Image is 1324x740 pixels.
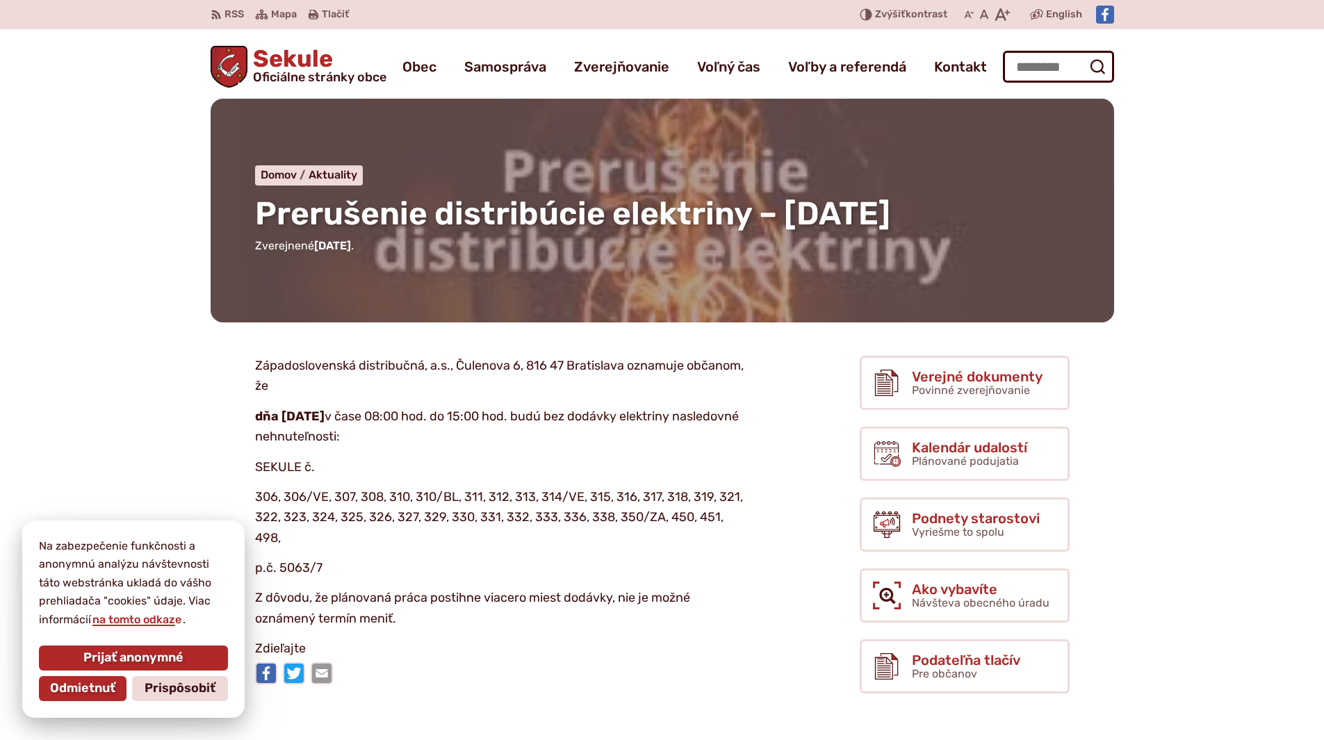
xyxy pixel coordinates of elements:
a: Obec [402,47,436,86]
p: SEKULE č. [255,457,749,478]
a: Logo Sekule, prejsť na domovskú stránku. [211,46,387,88]
a: Kalendár udalostí Plánované podujatia [860,427,1070,481]
a: Zverejňovanie [574,47,669,86]
p: 306, 306/VE, 307, 308, 310, 310/BL, 311, 312, 313, 314/VE, 315, 316, 317, 318, 319, 321, 322, 323... [255,487,749,549]
span: Prispôsobiť [145,681,215,696]
button: Prispôsobiť [132,676,228,701]
span: Ako vybavíte [912,582,1049,597]
span: English [1046,6,1082,23]
span: Zvýšiť [875,8,906,20]
span: Povinné zverejňovanie [912,384,1030,397]
img: Zdieľať e-mailom [311,662,333,684]
a: Podateľňa tlačív Pre občanov [860,639,1070,693]
span: Pre občanov [912,667,977,680]
span: Odmietnuť [50,681,115,696]
span: Kalendár udalostí [912,440,1027,455]
button: Prijať anonymné [39,646,228,671]
a: Voľby a referendá [788,47,906,86]
button: Odmietnuť [39,676,126,701]
span: Tlačiť [322,9,349,21]
a: Voľný čas [697,47,760,86]
span: Vyriešme to spolu [912,525,1004,538]
span: Domov [261,168,297,181]
span: Prerušenie distribúcie elektriny – [DATE] [255,195,890,233]
span: Návšteva obecného úradu [912,596,1049,609]
a: Ako vybavíte Návšteva obecného úradu [860,568,1070,623]
a: English [1043,6,1085,23]
span: Plánované podujatia [912,454,1019,468]
span: kontrast [875,9,947,21]
a: Kontakt [934,47,987,86]
img: Prejsť na Facebook stránku [1096,6,1114,24]
span: Mapa [271,6,297,23]
p: Zdieľajte [255,639,749,659]
p: Na zabezpečenie funkčnosti a anonymnú analýzu návštevnosti táto webstránka ukladá do vášho prehli... [39,537,228,629]
span: Verejné dokumenty [912,369,1043,384]
a: Domov [261,168,309,181]
p: Zverejnené . [255,237,1070,255]
a: na tomto odkaze [91,613,183,626]
span: Sekule [247,47,386,83]
a: Aktuality [309,168,357,181]
span: Prijať anonymné [83,650,183,666]
img: Zdieľať na Facebooku [255,662,277,684]
span: Oficiálne stránky obce [253,71,386,83]
p: Západoslovenská distribučná, a.s., Čulenova 6, 816 47 Bratislava oznamuje občanom, že [255,356,749,397]
a: Verejné dokumenty Povinné zverejňovanie [860,356,1070,410]
span: RSS [224,6,244,23]
span: Podnety starostovi [912,511,1040,526]
a: Samospráva [464,47,546,86]
img: Zdieľať na Twitteri [283,662,305,684]
span: Podateľňa tlačív [912,652,1020,668]
p: p.č. 5063/7 [255,558,749,579]
span: [DATE] [314,239,351,252]
p: Z dôvodu, že plánovaná práca postihne viacero miest dodávky, nie je možné oznámený termín meniť. [255,588,749,629]
img: Prejsť na domovskú stránku [211,46,248,88]
a: Podnety starostovi Vyriešme to spolu [860,498,1070,552]
strong: dňa [DATE] [255,409,325,424]
p: v čase 08:00 hod. do 15:00 hod. budú bez dodávky elektriny nasledovné nehnuteľnosti: [255,406,749,447]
